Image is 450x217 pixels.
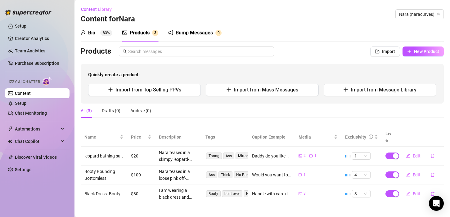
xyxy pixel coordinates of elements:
[295,128,341,147] th: Media
[81,107,92,114] div: All (3)
[382,49,395,54] span: Import
[407,49,412,54] span: plus
[15,24,26,29] a: Setup
[15,155,57,160] a: Discover Viral Videos
[81,30,86,35] span: user
[414,49,439,54] span: New Product
[304,191,306,197] span: 3
[351,87,416,93] span: Import from Message Library
[15,167,31,172] a: Settings
[299,192,302,196] span: picture
[81,46,111,56] h3: Products
[115,87,181,93] span: Import from Top Selling PPVs
[122,30,127,35] span: picture
[15,101,26,106] a: Setup
[206,153,222,159] span: Thong
[15,91,31,96] a: Content
[413,172,421,177] span: Edit
[234,171,257,178] span: No Panties
[299,173,302,177] span: video-camera
[430,192,435,196] span: delete
[154,31,156,35] span: 3
[15,124,59,134] span: Automations
[244,190,266,197] span: No undies
[425,189,440,199] button: delete
[299,134,333,140] span: Media
[176,29,213,37] div: Bump Messages
[401,151,425,161] button: Edit
[81,128,127,147] th: Name
[206,84,318,96] button: Import from Mass Messages
[425,151,440,161] button: delete
[81,147,127,166] td: leopard bathing suit
[15,111,47,116] a: Chat Monitoring
[430,173,435,177] span: delete
[127,147,155,166] td: $20
[429,196,444,211] div: Open Intercom Messenger
[437,12,440,16] span: team
[130,29,150,37] div: Products
[324,84,436,96] button: Import from Message Library
[314,153,317,159] span: 1
[413,191,421,196] span: Edit
[236,153,262,159] span: Mirror Selfies
[202,128,248,147] th: Tags
[159,149,198,163] div: Nara teases in a skimpy leopard-print thong bodysuit that clings to her curves, showing off her t...
[223,153,234,159] span: Ass
[128,48,270,55] input: Search messages
[127,128,155,147] th: Price
[406,153,410,158] span: edit
[401,189,425,199] button: Edit
[131,134,146,140] span: Price
[206,171,217,178] span: Ass
[81,4,117,14] button: Content Library
[102,107,120,114] div: Drafts (0)
[15,61,59,66] a: Purchase Subscription
[81,14,135,24] h3: Content for Nara
[406,172,410,177] span: edit
[155,128,202,147] th: Description
[8,139,12,144] img: Chat Copilot
[406,191,410,196] span: edit
[413,153,421,158] span: Edit
[345,134,366,140] div: Exclusivity
[81,166,127,184] td: Booty Bouncing Bottomless
[81,184,127,203] td: Black Dress- Booty
[159,187,198,201] div: I am wearing a black dress and there are three images. The first two images are of someone raisin...
[130,107,151,114] div: Archive (0)
[354,190,368,197] span: 3
[354,171,368,178] span: 4
[108,87,113,92] span: plus
[206,190,221,197] span: Booty
[88,29,95,37] div: Bio
[226,87,231,92] span: plus
[304,153,306,159] span: 2
[15,48,45,53] a: Team Analytics
[430,154,435,158] span: delete
[168,30,173,35] span: notification
[152,30,158,36] sup: 3
[15,33,65,43] a: Creator Analytics
[299,154,302,158] span: picture
[370,46,400,56] button: Import
[304,172,306,178] span: 1
[354,153,368,159] span: 1
[88,84,201,96] button: Import from Top Selling PPVs
[218,171,232,178] span: Thick
[215,30,222,36] sup: 0
[369,135,373,139] span: info-circle
[234,87,298,93] span: Import from Mass Messages
[252,190,291,197] div: Handle with care daddy. Peek-a-booty Come play with me daddy
[43,77,52,86] img: AI Chatter
[375,49,380,54] span: import
[127,166,155,184] td: $100
[248,128,295,147] th: Caption Example
[403,46,444,56] button: New Product
[84,134,119,140] span: Name
[81,7,112,12] span: Content Library
[399,10,440,19] span: Nara (naracurves)
[9,79,40,85] span: Izzy AI Chatter
[159,168,198,182] div: Nara teases in a loose pink off-shoulder top, showing off her bare, thick ass from multiple angle...
[252,153,291,159] div: Daddy do you like what you see? Message me for me VIP exclusive content available just for you baby.
[15,136,59,146] span: Chat Copilot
